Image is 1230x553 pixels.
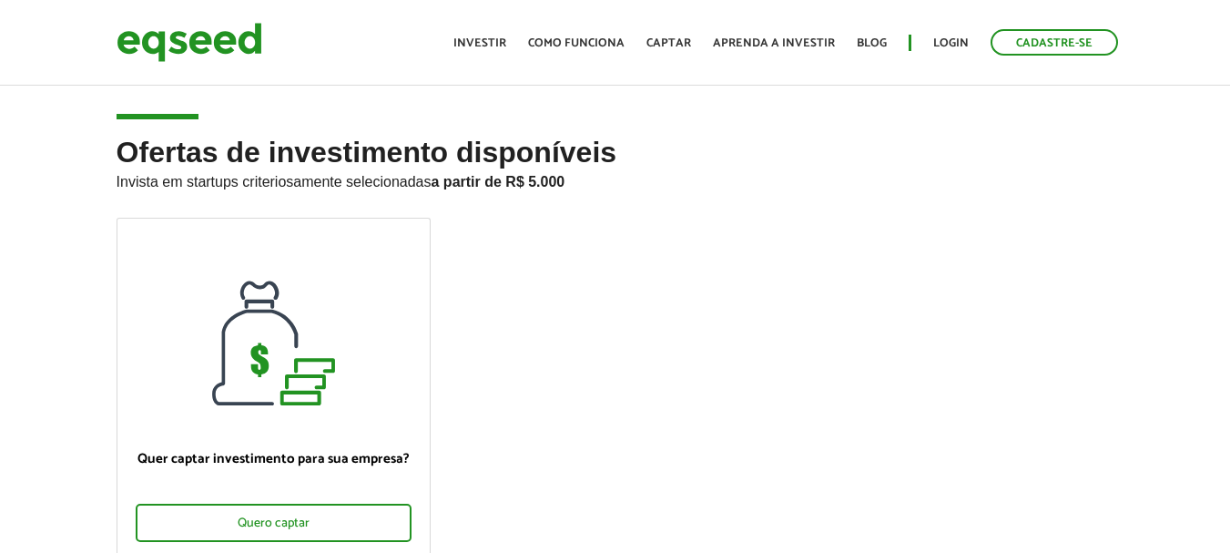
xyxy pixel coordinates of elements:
[933,37,969,49] a: Login
[117,18,262,67] img: EqSeed
[117,169,1114,190] p: Invista em startups criteriosamente selecionadas
[646,37,691,49] a: Captar
[136,504,412,542] div: Quero captar
[453,37,506,49] a: Investir
[713,37,835,49] a: Aprenda a investir
[857,37,887,49] a: Blog
[528,37,625,49] a: Como funciona
[991,29,1118,56] a: Cadastre-se
[432,174,565,189] strong: a partir de R$ 5.000
[136,451,412,467] p: Quer captar investimento para sua empresa?
[117,137,1114,218] h2: Ofertas de investimento disponíveis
